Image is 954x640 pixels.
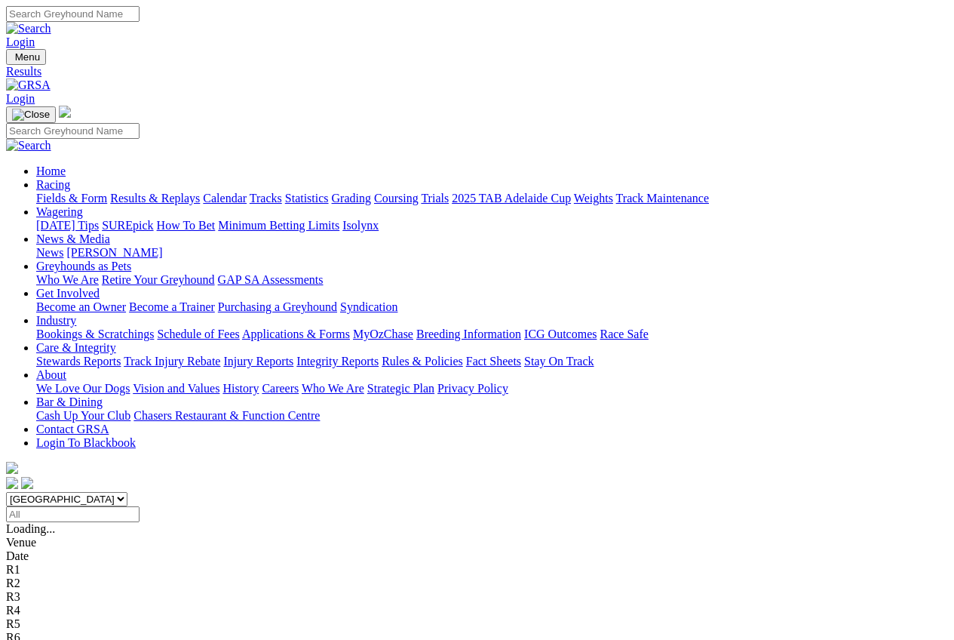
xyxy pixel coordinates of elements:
a: Integrity Reports [296,355,379,368]
a: Grading [332,192,371,205]
a: Results [6,65,948,78]
a: Calendar [203,192,247,205]
div: R5 [6,617,948,631]
a: Chasers Restaurant & Function Centre [133,409,320,422]
a: Privacy Policy [437,382,508,395]
a: About [36,368,66,381]
a: Login [6,35,35,48]
input: Search [6,6,140,22]
a: Login [6,92,35,105]
a: Vision and Values [133,382,219,395]
div: Bar & Dining [36,409,948,423]
a: Isolynx [342,219,379,232]
a: ICG Outcomes [524,328,597,340]
a: GAP SA Assessments [218,273,324,286]
a: Coursing [374,192,419,205]
a: Industry [36,314,76,327]
a: Racing [36,178,70,191]
img: Close [12,109,50,121]
a: Results & Replays [110,192,200,205]
a: Breeding Information [416,328,521,340]
a: SUREpick [102,219,153,232]
input: Select date [6,506,140,522]
a: Bookings & Scratchings [36,328,154,340]
a: Care & Integrity [36,341,116,354]
a: Stay On Track [524,355,594,368]
a: [DATE] Tips [36,219,99,232]
a: News & Media [36,232,110,245]
a: Login To Blackbook [36,436,136,449]
a: Race Safe [600,328,648,340]
a: Fact Sheets [466,355,521,368]
a: Careers [262,382,299,395]
a: We Love Our Dogs [36,382,130,395]
a: Tracks [250,192,282,205]
img: GRSA [6,78,51,92]
div: Industry [36,328,948,341]
div: Get Involved [36,300,948,314]
div: R2 [6,577,948,590]
a: Wagering [36,205,83,218]
a: Syndication [340,300,397,313]
button: Toggle navigation [6,49,46,65]
div: Date [6,549,948,563]
a: Who We Are [302,382,364,395]
a: Who We Are [36,273,99,286]
a: Get Involved [36,287,100,300]
img: facebook.svg [6,477,18,489]
div: Care & Integrity [36,355,948,368]
a: Purchasing a Greyhound [218,300,337,313]
button: Toggle navigation [6,106,56,123]
img: logo-grsa-white.png [59,106,71,118]
a: [PERSON_NAME] [66,246,162,259]
img: Search [6,139,51,152]
a: Become an Owner [36,300,126,313]
div: R3 [6,590,948,604]
a: Contact GRSA [36,423,109,435]
div: About [36,382,948,395]
a: Track Injury Rebate [124,355,220,368]
div: R1 [6,563,948,577]
span: Menu [15,51,40,63]
div: News & Media [36,246,948,260]
img: logo-grsa-white.png [6,462,18,474]
img: twitter.svg [21,477,33,489]
a: Applications & Forms [242,328,350,340]
a: Bar & Dining [36,395,103,408]
a: Fields & Form [36,192,107,205]
a: Become a Trainer [129,300,215,313]
div: R4 [6,604,948,617]
a: How To Bet [157,219,216,232]
a: Cash Up Your Club [36,409,130,422]
span: Loading... [6,522,55,535]
a: Stewards Reports [36,355,121,368]
a: Weights [574,192,613,205]
a: Schedule of Fees [157,328,239,340]
img: Search [6,22,51,35]
a: Track Maintenance [616,192,709,205]
a: Strategic Plan [367,382,434,395]
a: History [222,382,259,395]
div: Greyhounds as Pets [36,273,948,287]
a: Trials [421,192,449,205]
div: Venue [6,536,948,549]
div: Wagering [36,219,948,232]
a: Retire Your Greyhound [102,273,215,286]
a: Minimum Betting Limits [218,219,339,232]
a: MyOzChase [353,328,413,340]
a: 2025 TAB Adelaide Cup [452,192,571,205]
a: News [36,246,63,259]
a: Greyhounds as Pets [36,260,131,272]
input: Search [6,123,140,139]
a: Statistics [285,192,329,205]
a: Injury Reports [223,355,293,368]
a: Home [36,165,66,177]
a: Rules & Policies [382,355,463,368]
div: Racing [36,192,948,205]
